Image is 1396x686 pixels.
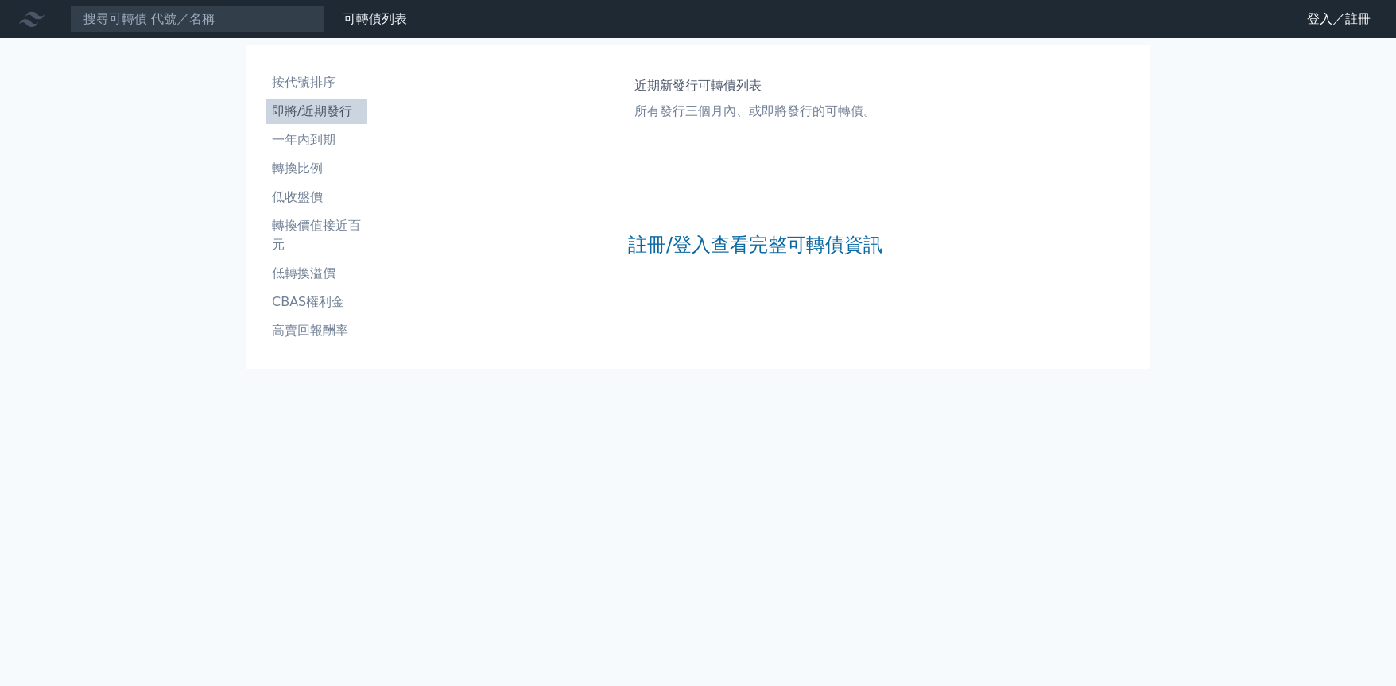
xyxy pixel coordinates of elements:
[70,6,324,33] input: 搜尋可轉債 代號／名稱
[634,76,876,95] h1: 近期新發行可轉債列表
[266,156,367,181] a: 轉換比例
[266,99,367,124] a: 即將/近期發行
[1294,6,1383,32] a: 登入／註冊
[266,216,367,254] li: 轉換價值接近百元
[266,73,367,92] li: 按代號排序
[266,261,367,286] a: 低轉換溢價
[266,188,367,207] li: 低收盤價
[266,293,367,312] li: CBAS權利金
[343,11,407,26] a: 可轉債列表
[628,232,882,258] a: 註冊/登入查看完整可轉債資訊
[266,184,367,210] a: 低收盤價
[266,264,367,283] li: 低轉換溢價
[634,102,876,121] p: 所有發行三個月內、或即將發行的可轉債。
[266,102,367,121] li: 即將/近期發行
[266,159,367,178] li: 轉換比例
[266,213,367,258] a: 轉換價值接近百元
[266,318,367,343] a: 高賣回報酬率
[266,127,367,153] a: 一年內到期
[266,130,367,149] li: 一年內到期
[266,289,367,315] a: CBAS權利金
[266,70,367,95] a: 按代號排序
[266,321,367,340] li: 高賣回報酬率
